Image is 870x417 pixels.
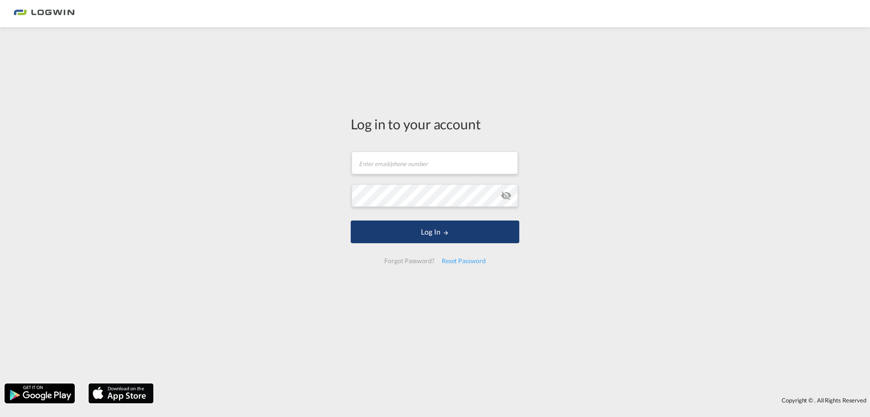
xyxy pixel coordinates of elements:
div: Forgot Password? [381,253,438,269]
button: LOGIN [351,221,519,243]
input: Enter email/phone number [352,152,518,174]
img: apple.png [87,383,155,404]
img: google.png [4,383,76,404]
div: Log in to your account [351,114,519,133]
div: Reset Password [438,253,489,269]
md-icon: icon-eye-off [501,190,512,201]
img: bc73a0e0d8c111efacd525e4c8ad7d32.png [14,4,75,24]
div: Copyright © . All Rights Reserved [158,392,870,408]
